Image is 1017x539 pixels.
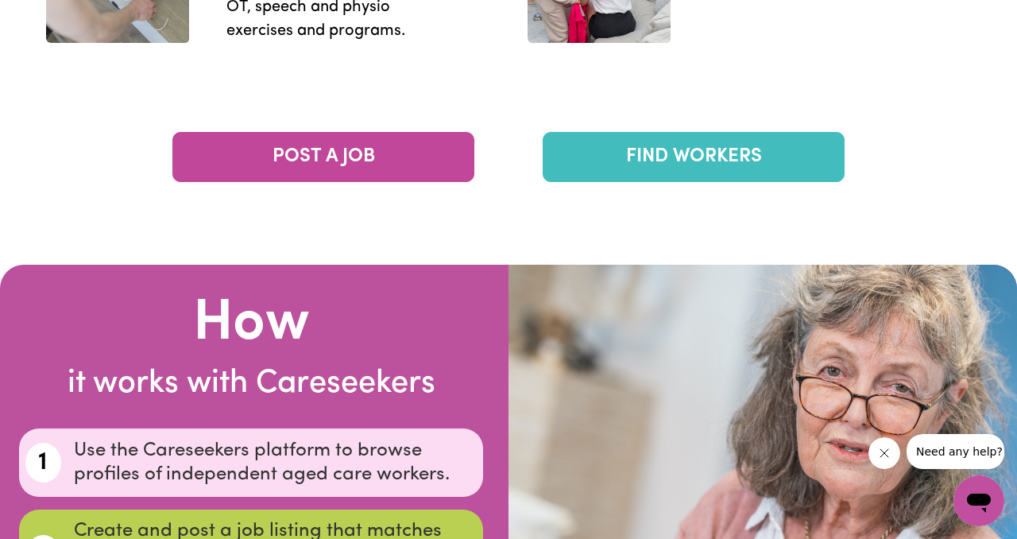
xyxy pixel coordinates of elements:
a: POST A JOB [172,132,474,182]
h2: How [19,290,483,359]
iframe: Close message [868,437,900,469]
iframe: Button to launch messaging window [953,475,1004,526]
h3: it works with Careseekers [19,365,483,403]
iframe: Message from company [907,434,1004,469]
a: FIND WORKERS [543,132,845,182]
span: 1 [38,444,48,482]
p: Use the Careseekers platform to browse profiles of independent aged care workers. [74,439,477,487]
